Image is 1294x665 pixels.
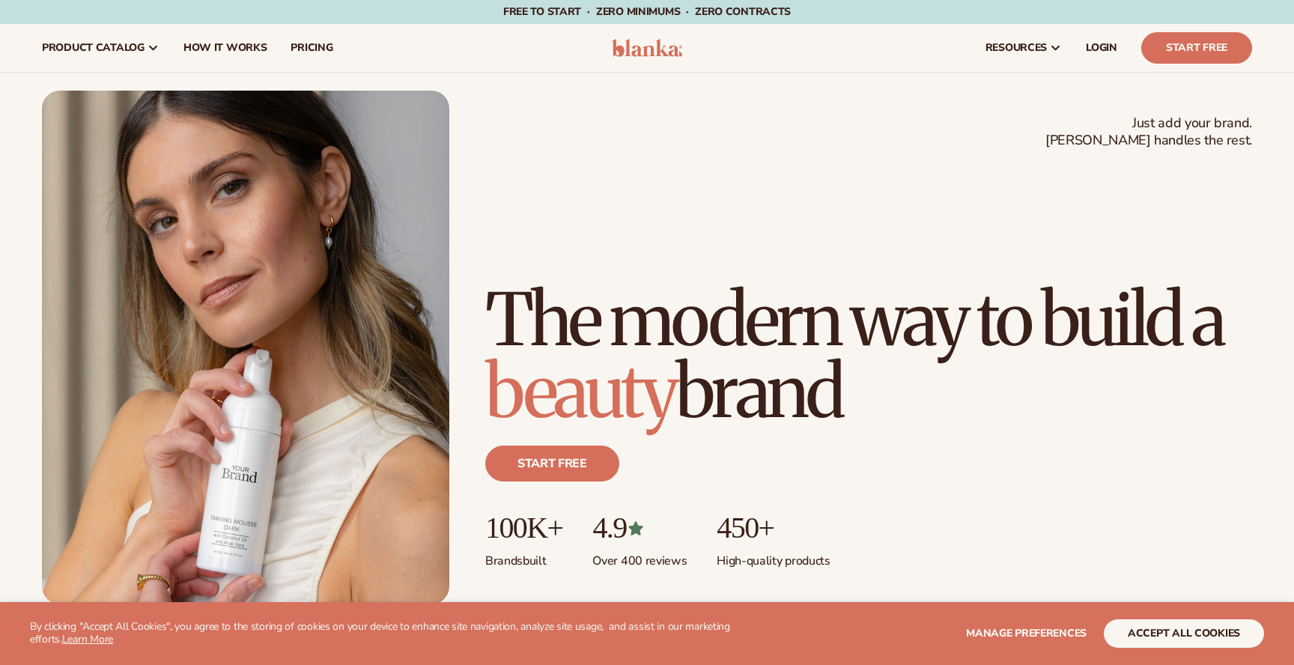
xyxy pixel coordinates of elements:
span: resources [985,42,1047,54]
button: Manage preferences [966,619,1087,648]
p: 450+ [717,511,830,544]
span: Free to start · ZERO minimums · ZERO contracts [503,4,791,19]
p: Over 400 reviews [592,544,687,569]
p: 100K+ [485,511,562,544]
span: Manage preferences [966,626,1087,640]
span: Just add your brand. [PERSON_NAME] handles the rest. [1045,115,1252,150]
span: pricing [291,42,332,54]
a: Learn More [62,632,113,646]
img: Female holding tanning mousse. [42,91,449,604]
p: High-quality products [717,544,830,569]
span: product catalog [42,42,145,54]
a: LOGIN [1074,24,1129,72]
a: Start Free [1141,32,1252,64]
img: logo [612,39,683,57]
a: product catalog [30,24,171,72]
a: pricing [279,24,344,72]
a: Start free [485,446,619,482]
span: LOGIN [1086,42,1117,54]
span: beauty [485,347,675,437]
p: 4.9 [592,511,687,544]
button: accept all cookies [1104,619,1264,648]
h1: The modern way to build a brand [485,284,1252,428]
a: How It Works [171,24,279,72]
p: By clicking "Accept All Cookies", you agree to the storing of cookies on your device to enhance s... [30,621,768,646]
a: resources [973,24,1074,72]
span: How It Works [183,42,267,54]
p: Brands built [485,544,562,569]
